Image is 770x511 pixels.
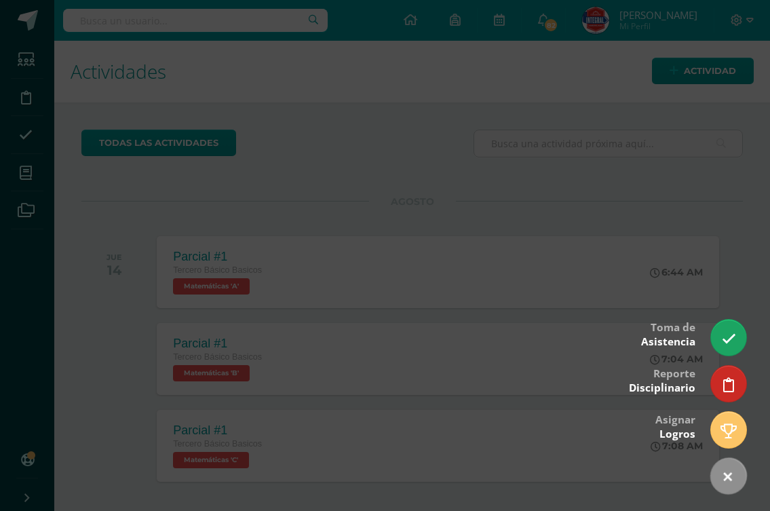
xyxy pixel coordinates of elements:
[655,404,695,448] div: Asignar
[629,381,695,395] span: Disciplinario
[641,311,695,356] div: Toma de
[641,335,695,349] span: Asistencia
[659,427,695,441] span: Logros
[629,358,695,402] div: Reporte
